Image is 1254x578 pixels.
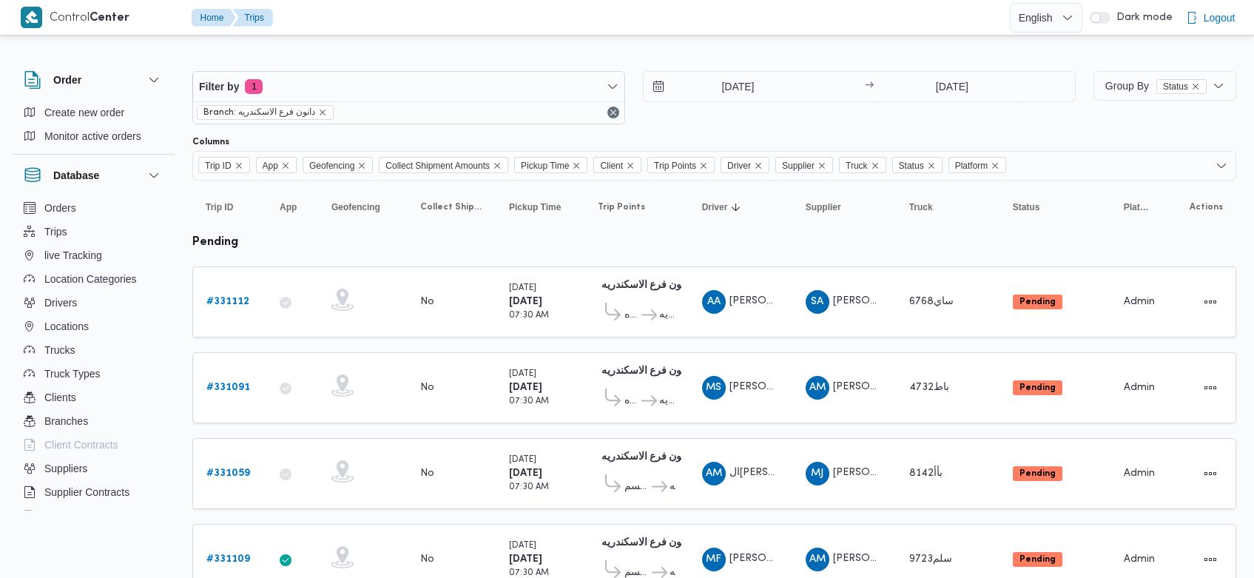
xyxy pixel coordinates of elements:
span: Pending [1013,552,1062,567]
b: [DATE] [509,468,542,478]
small: [DATE] [509,284,536,292]
button: Remove Status from selection in this group [927,161,936,170]
span: Platform [1124,201,1149,213]
span: ساي6768 [909,297,954,306]
span: Orders [44,199,76,217]
button: Remove Truck from selection in this group [871,161,880,170]
button: Supplier [800,195,889,219]
button: Remove Driver from selection in this group [754,161,763,170]
span: Truck [846,158,868,174]
span: Driver [727,158,751,174]
div: Alsaid Muhadi Alsaid Aladoi Saad [702,462,726,485]
span: Supplier Contracts [44,483,129,501]
span: [PERSON_NAME] [PERSON_NAME] [729,554,901,563]
button: Trips [233,9,273,27]
span: [PERSON_NAME] [729,296,814,306]
span: Trip Points [654,158,696,174]
button: Status [1007,195,1103,219]
span: Trips [44,223,67,241]
button: Client Contracts [18,433,169,457]
a: #331059 [206,465,250,483]
button: Locations [18,315,169,338]
button: Orders [18,196,169,220]
span: اول المنتزه [624,392,639,410]
button: Remove Trip Points from selection in this group [699,161,708,170]
button: Trip ID [200,195,259,219]
span: Group By Status [1105,80,1207,92]
b: دانون فرع الاسكندريه [601,280,692,290]
span: Status [1013,201,1040,213]
span: Trip ID [205,158,232,174]
span: Pickup Time [521,158,569,174]
span: Trip ID [206,201,233,213]
span: Monitor active orders [44,127,141,145]
span: Dark mode [1110,12,1173,24]
span: AA [707,290,721,314]
div: No [420,467,434,480]
span: باط4732 [909,383,949,392]
span: Trip Points [598,201,645,213]
span: Pending [1013,380,1062,395]
span: Geofencing [331,201,380,213]
div: No [420,553,434,566]
span: Locations [44,317,89,335]
iframe: chat widget [15,519,62,563]
button: Clients [18,386,169,409]
b: دانون فرع الاسكندريه [601,538,692,548]
span: Platform [948,157,1007,173]
span: Create new order [44,104,124,121]
div: Ahmad Abadalihamaid Bsaioni Abadalihamaid [702,290,726,314]
button: Remove Client from selection in this group [626,161,635,170]
button: Remove Pickup Time from selection in this group [572,161,581,170]
b: Pending [1019,383,1056,392]
span: Suppliers [44,460,87,477]
button: Order [24,71,163,89]
span: Admin [1124,297,1155,306]
span: [PERSON_NAME] [PERSON_NAME] [729,382,901,392]
b: [DATE] [509,383,542,392]
button: Location Categories [18,267,169,291]
span: MJ [811,462,823,485]
button: Monitor active orders [18,124,169,148]
button: Remove Collect Shipment Amounts from selection in this group [493,161,502,170]
b: [DATE] [509,554,542,564]
button: Remove [604,104,622,121]
span: Location Categories [44,270,137,288]
span: MS [706,376,721,400]
div: → [865,81,874,92]
button: Actions [1199,376,1222,400]
b: # 331112 [206,297,249,306]
span: Trip Points [647,157,715,173]
b: # 331091 [206,383,250,392]
span: Platform [955,158,988,174]
div: Muhammad Jmuaah Dsaoqai Bsaioni [806,462,829,485]
div: No [420,381,434,394]
button: Database [24,167,163,184]
span: دانون فرع الاسكندريه [659,392,675,410]
span: Devices [44,507,81,525]
div: Muhammad Fhmai Farj Abadalftah [702,548,726,571]
small: [DATE] [509,370,536,378]
span: Clients [44,389,76,406]
button: Suppliers [18,457,169,480]
button: Truck Types [18,362,169,386]
button: Remove App from selection in this group [281,161,290,170]
span: Client [600,158,623,174]
span: MF [706,548,721,571]
span: [PERSON_NAME] [833,296,917,306]
span: Status [892,157,943,173]
span: Branch: دانون فرع الاسكندريه [197,105,334,120]
button: Remove Platform from selection in this group [991,161,1000,170]
small: [DATE] [509,456,536,464]
span: Truck [839,157,886,173]
button: Trucks [18,338,169,362]
button: Trips [18,220,169,243]
b: # 331109 [206,554,250,564]
small: 07:30 AM [509,569,549,577]
button: Actions [1199,462,1222,485]
span: App [256,157,297,173]
img: X8yXhbKr1z7QwAAAABJRU5ErkJggg== [21,7,42,28]
b: Pending [1019,555,1056,564]
span: [PERSON_NAME] [PERSON_NAME] [833,382,1005,392]
span: اول المنتزه [624,306,639,324]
